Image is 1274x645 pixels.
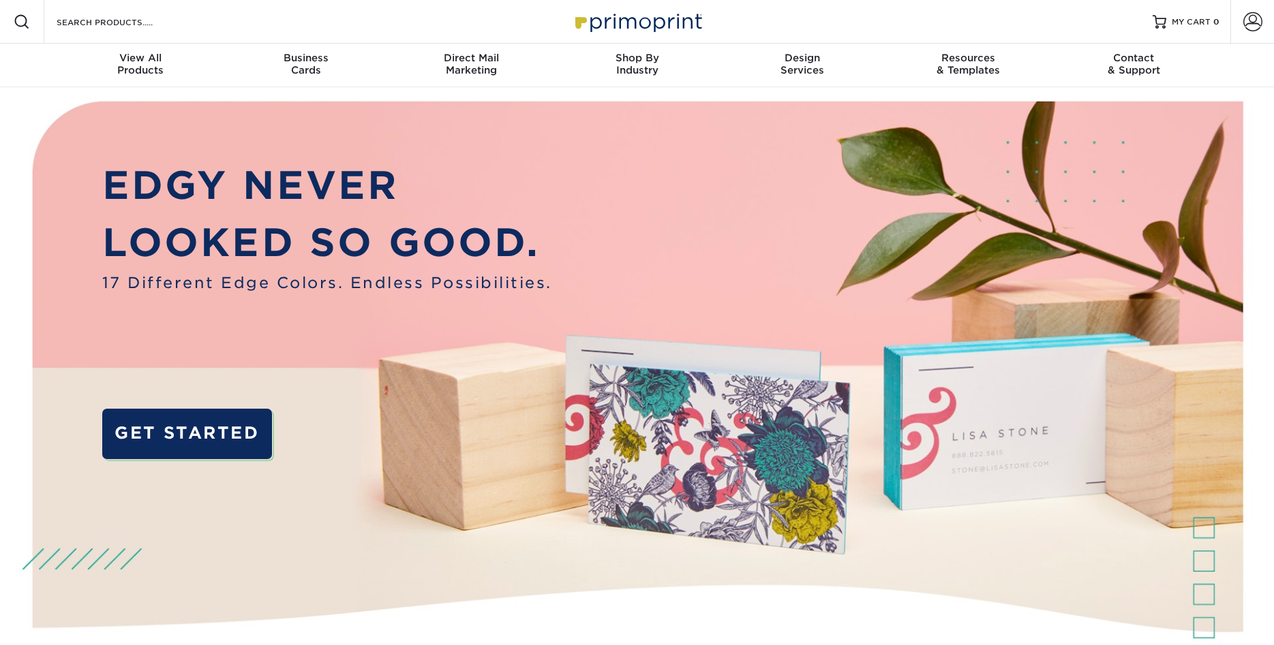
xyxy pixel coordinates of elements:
[1051,44,1217,87] a: Contact& Support
[389,44,554,87] a: Direct MailMarketing
[1213,17,1219,27] span: 0
[223,44,389,87] a: BusinessCards
[389,52,554,76] div: Marketing
[58,52,224,64] span: View All
[720,44,885,87] a: DesignServices
[58,44,224,87] a: View AllProducts
[102,271,552,294] span: 17 Different Edge Colors. Endless Possibilities.
[1051,52,1217,76] div: & Support
[885,52,1051,64] span: Resources
[1172,16,1211,28] span: MY CART
[3,603,116,640] iframe: Google Customer Reviews
[720,52,885,64] span: Design
[58,52,224,76] div: Products
[885,44,1051,87] a: Resources& Templates
[102,157,552,214] p: EDGY NEVER
[885,52,1051,76] div: & Templates
[102,214,552,271] p: LOOKED SO GOOD.
[55,14,188,30] input: SEARCH PRODUCTS.....
[554,52,720,64] span: Shop By
[554,44,720,87] a: Shop ByIndustry
[102,409,272,459] a: GET STARTED
[554,52,720,76] div: Industry
[1051,52,1217,64] span: Contact
[720,52,885,76] div: Services
[223,52,389,64] span: Business
[389,52,554,64] span: Direct Mail
[223,52,389,76] div: Cards
[569,7,706,36] img: Primoprint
